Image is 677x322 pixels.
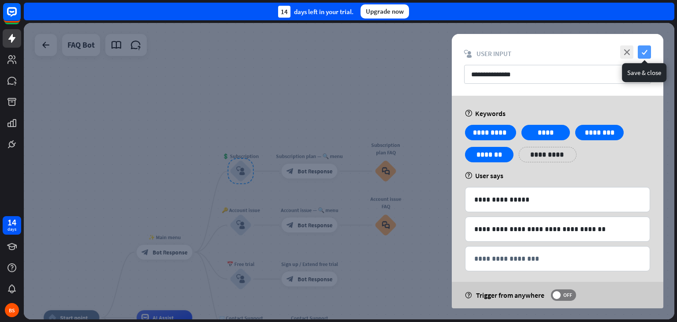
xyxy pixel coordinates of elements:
span: OFF [561,292,574,299]
div: 14 [278,6,290,18]
div: User says [465,171,650,180]
i: block_user_input [464,50,472,58]
i: help [465,110,472,117]
div: Keywords [465,109,650,118]
i: close [620,45,633,59]
a: 14 days [3,216,21,235]
span: User Input [476,49,511,58]
span: Trigger from anywhere [476,291,544,300]
button: Open LiveChat chat widget [7,4,33,30]
div: BS [5,303,19,317]
i: help [465,172,472,179]
div: Upgrade now [361,4,409,19]
i: help [465,292,472,299]
i: check [638,45,651,59]
div: days left in your trial. [278,6,353,18]
div: days [7,226,16,232]
div: 14 [7,218,16,226]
